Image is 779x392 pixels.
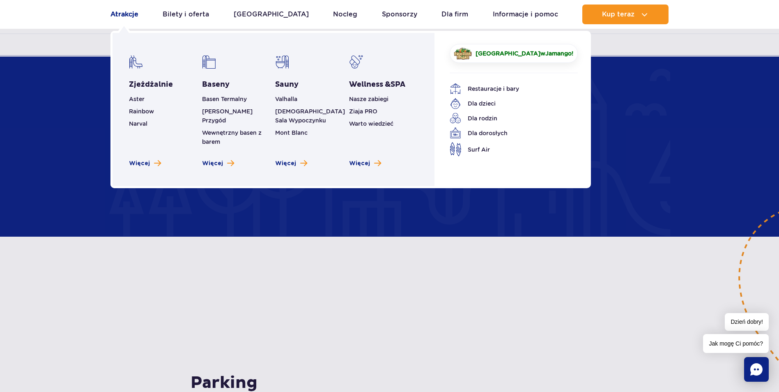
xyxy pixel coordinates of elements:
[275,159,296,168] span: Więcej
[202,129,262,145] a: Wewnętrzny basen z barem
[349,159,370,168] span: Więcej
[349,96,388,102] a: Nasze zabiegi
[450,142,565,157] a: Surf Air
[349,108,377,115] a: Ziaja PRO
[202,108,253,124] a: [PERSON_NAME] Przygód
[545,50,572,57] span: Jamango
[441,5,468,24] a: Dla firm
[450,98,565,109] a: Dla dzieci
[129,120,147,127] a: Narval
[202,159,234,168] a: Zobacz więcej basenów
[202,80,230,90] a: Baseny
[275,129,308,136] a: Mont Blanc
[450,83,565,95] a: Restauracje i bary
[744,357,769,382] div: Chat
[333,5,357,24] a: Nocleg
[129,80,173,90] a: Zjeżdżalnie
[129,159,150,168] span: Więcej
[129,108,154,115] a: Rainbow
[129,96,145,102] a: Aster
[129,159,161,168] a: Zobacz więcej zjeżdżalni
[349,120,393,127] a: Warto wiedzieć
[476,50,540,57] span: [GEOGRAPHIC_DATA]
[202,96,247,102] a: Basen Termalny
[468,145,490,154] span: Surf Air
[275,96,297,102] a: Valhalla
[450,44,578,63] a: [GEOGRAPHIC_DATA]wJamango!
[703,334,769,353] span: Jak mogę Ci pomóc?
[202,159,223,168] span: Więcej
[275,108,345,124] a: [DEMOGRAPHIC_DATA] Sala Wypoczynku
[234,5,309,24] a: [GEOGRAPHIC_DATA]
[163,5,209,24] a: Bilety i oferta
[349,159,381,168] a: Zobacz więcej Wellness & SPA
[476,49,574,58] span: w !
[349,80,405,89] span: Wellness &
[493,5,558,24] a: Informacje i pomoc
[725,313,769,331] span: Dzień dobry!
[382,5,417,24] a: Sponsorzy
[450,113,565,124] a: Dla rodzin
[275,159,307,168] a: Zobacz więcej saun
[391,80,405,89] span: SPA
[349,80,405,90] a: Wellness &SPA
[275,80,299,90] a: Sauny
[602,11,634,18] span: Kup teraz
[450,127,565,139] a: Dla dorosłych
[582,5,669,24] button: Kup teraz
[110,5,138,24] a: Atrakcje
